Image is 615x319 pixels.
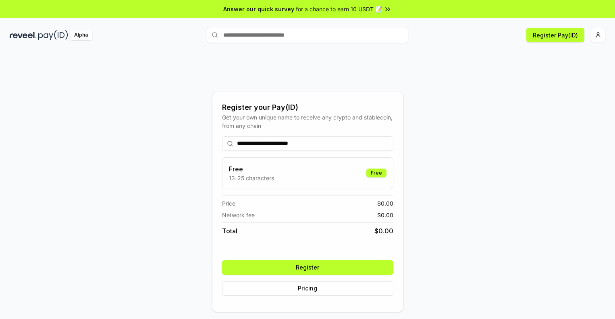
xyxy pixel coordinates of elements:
[222,211,255,219] span: Network fee
[377,199,393,208] span: $ 0.00
[229,174,274,182] p: 13-25 characters
[70,30,92,40] div: Alpha
[222,113,393,130] div: Get your own unique name to receive any crypto and stablecoin, from any chain
[374,226,393,236] span: $ 0.00
[377,211,393,219] span: $ 0.00
[10,30,37,40] img: reveel_dark
[526,28,584,42] button: Register Pay(ID)
[296,5,382,13] span: for a chance to earn 10 USDT 📝
[223,5,294,13] span: Answer our quick survey
[38,30,68,40] img: pay_id
[229,164,274,174] h3: Free
[222,226,237,236] span: Total
[222,199,235,208] span: Price
[366,169,386,177] div: Free
[222,102,393,113] div: Register your Pay(ID)
[222,281,393,296] button: Pricing
[222,260,393,275] button: Register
